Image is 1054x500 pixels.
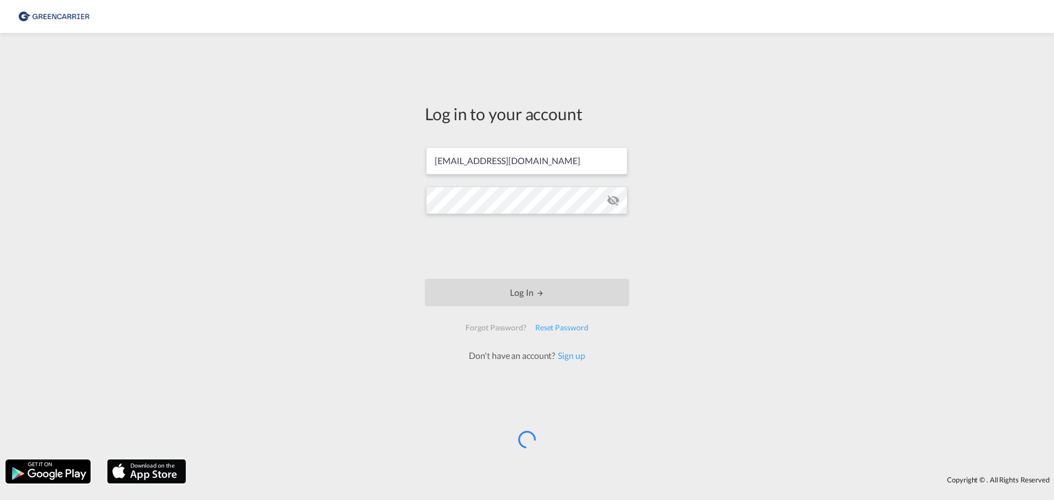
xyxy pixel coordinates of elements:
iframe: reCAPTCHA [444,225,610,268]
input: Enter email/phone number [426,147,627,175]
button: LOGIN [425,279,629,306]
img: b0b18ec08afe11efb1d4932555f5f09d.png [16,4,91,29]
md-icon: icon-eye-off [607,194,620,207]
div: Copyright © . All Rights Reserved [192,470,1054,489]
div: Don't have an account? [457,350,597,362]
img: apple.png [106,458,187,485]
img: google.png [4,458,92,485]
div: Forgot Password? [461,318,530,338]
a: Sign up [555,350,585,361]
div: Reset Password [531,318,593,338]
div: Log in to your account [425,102,629,125]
